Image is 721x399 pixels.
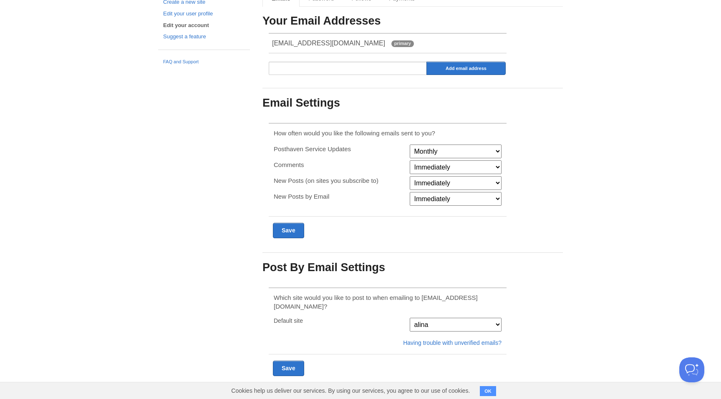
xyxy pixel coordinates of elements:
[262,15,563,27] h3: Your Email Addresses
[272,40,385,47] span: [EMAIL_ADDRESS][DOMAIN_NAME]
[274,129,502,137] p: How often would you like the following emails sent to you?
[274,160,404,169] p: Comments
[273,361,304,376] input: Save
[262,97,563,110] h3: Email Settings
[163,32,245,41] a: Suggest a feature
[271,318,407,324] div: Default site
[274,145,404,153] p: Posthaven Service Updates
[273,223,304,238] input: Save
[163,21,245,30] a: Edit your account
[391,40,414,47] span: primary
[426,62,506,75] input: Add email address
[223,382,478,399] span: Cookies help us deliver our services. By using our services, you agree to our use of cookies.
[262,262,563,274] h3: Post By Email Settings
[274,176,404,185] p: New Posts (on sites you subscribe to)
[274,192,404,201] p: New Posts by Email
[274,293,502,311] p: Which site would you like to post to when emailing to [EMAIL_ADDRESS][DOMAIN_NAME]?
[480,386,496,396] button: OK
[679,357,704,382] iframe: Help Scout Beacon - Open
[163,58,245,66] a: FAQ and Support
[403,339,502,346] a: Having trouble with unverified emails?
[163,10,245,18] a: Edit your user profile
